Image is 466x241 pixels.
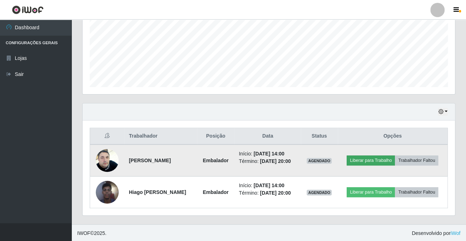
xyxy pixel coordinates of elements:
button: Liberar para Trabalho [347,187,395,197]
img: 1702938367387.jpeg [96,177,119,207]
span: Desenvolvido por [412,230,460,237]
time: [DATE] 20:00 [260,190,291,196]
th: Data [234,128,301,145]
time: [DATE] 14:00 [254,151,284,157]
li: Início: [239,182,297,189]
strong: Hiago [PERSON_NAME] [129,189,186,195]
li: Término: [239,158,297,165]
th: Posição [197,128,235,145]
button: Trabalhador Faltou [395,155,438,165]
strong: Embalador [203,189,228,195]
span: IWOF [77,230,90,236]
th: Status [301,128,338,145]
span: © 2025 . [77,230,106,237]
button: Liberar para Trabalho [347,155,395,165]
th: Opções [338,128,448,145]
strong: [PERSON_NAME] [129,158,171,163]
img: CoreUI Logo [12,5,44,14]
time: [DATE] 14:00 [254,183,284,188]
img: 1741871107484.jpeg [96,140,119,181]
li: Início: [239,150,297,158]
span: AGENDADO [307,158,332,164]
li: Término: [239,189,297,197]
button: Trabalhador Faltou [395,187,438,197]
a: iWof [450,230,460,236]
span: AGENDADO [307,190,332,195]
th: Trabalhador [125,128,197,145]
time: [DATE] 20:00 [260,158,291,164]
strong: Embalador [203,158,228,163]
